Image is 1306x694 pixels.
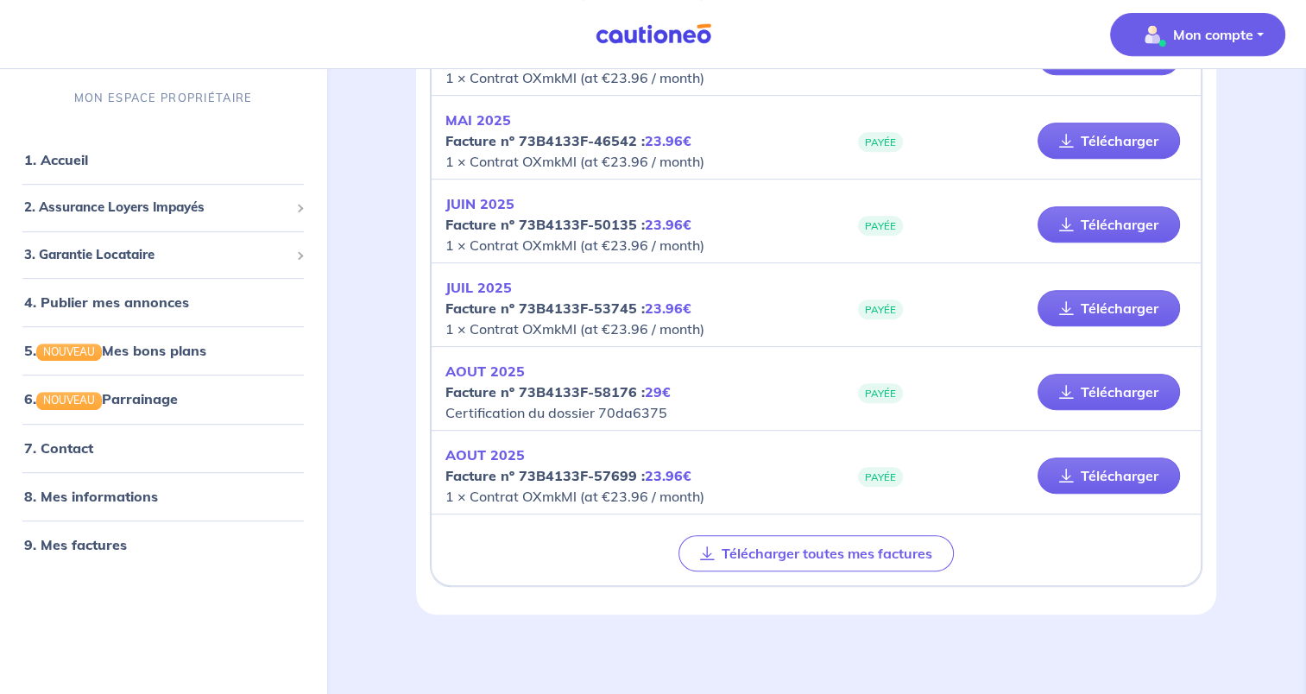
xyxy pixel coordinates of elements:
[445,193,816,256] p: 1 × Contrat OXmkMl (at €23.96 / month)
[7,479,319,514] div: 8. Mes informations
[1038,374,1180,410] a: Télécharger
[445,446,525,464] em: AOUT 2025
[1110,13,1285,56] button: illu_account_valid_menu.svgMon compte
[24,488,158,505] a: 8. Mes informations
[24,536,127,553] a: 9. Mes factures
[645,132,691,149] em: 23.96€
[445,216,691,233] strong: Facture nº 73B4133F-50135 :
[7,527,319,562] div: 9. Mes factures
[74,90,252,106] p: MON ESPACE PROPRIÉTAIRE
[7,431,319,465] div: 7. Contact
[1139,21,1166,48] img: illu_account_valid_menu.svg
[445,110,816,172] p: 1 × Contrat OXmkMl (at €23.96 / month)
[7,192,319,225] div: 2. Assurance Loyers Impayés
[24,343,206,360] a: 5.NOUVEAUMes bons plans
[7,382,319,417] div: 6.NOUVEAUParrainage
[858,132,903,152] span: PAYÉE
[858,216,903,236] span: PAYÉE
[445,195,514,212] em: JUIN 2025
[645,383,671,401] em: 29€
[445,279,512,296] em: JUIL 2025
[445,467,691,484] strong: Facture nº 73B4133F-57699 :
[858,467,903,487] span: PAYÉE
[645,300,691,317] em: 23.96€
[589,23,718,45] img: Cautioneo
[24,152,88,169] a: 1. Accueil
[445,277,816,339] p: 1 × Contrat OXmkMl (at €23.96 / month)
[445,300,691,317] strong: Facture nº 73B4133F-53745 :
[24,245,289,265] span: 3. Garantie Locataire
[7,286,319,320] div: 4. Publier mes annonces
[445,445,816,507] p: 1 × Contrat OXmkMl (at €23.96 / month)
[445,111,511,129] em: MAI 2025
[858,300,903,319] span: PAYÉE
[7,238,319,272] div: 3. Garantie Locataire
[678,535,954,571] button: Télécharger toutes mes factures
[445,383,671,401] strong: Facture nº 73B4133F-58176 :
[24,439,93,457] a: 7. Contact
[24,294,189,312] a: 4. Publier mes annonces
[445,132,691,149] strong: Facture nº 73B4133F-46542 :
[7,143,319,178] div: 1. Accueil
[1038,206,1180,243] a: Télécharger
[1038,457,1180,494] a: Télécharger
[445,363,525,380] em: AOUT 2025
[1038,123,1180,159] a: Télécharger
[645,216,691,233] em: 23.96€
[1173,24,1253,45] p: Mon compte
[445,361,816,423] p: Certification du dossier 70da6375
[1038,290,1180,326] a: Télécharger
[7,334,319,369] div: 5.NOUVEAUMes bons plans
[645,467,691,484] em: 23.96€
[858,383,903,403] span: PAYÉE
[24,391,178,408] a: 6.NOUVEAUParrainage
[24,199,289,218] span: 2. Assurance Loyers Impayés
